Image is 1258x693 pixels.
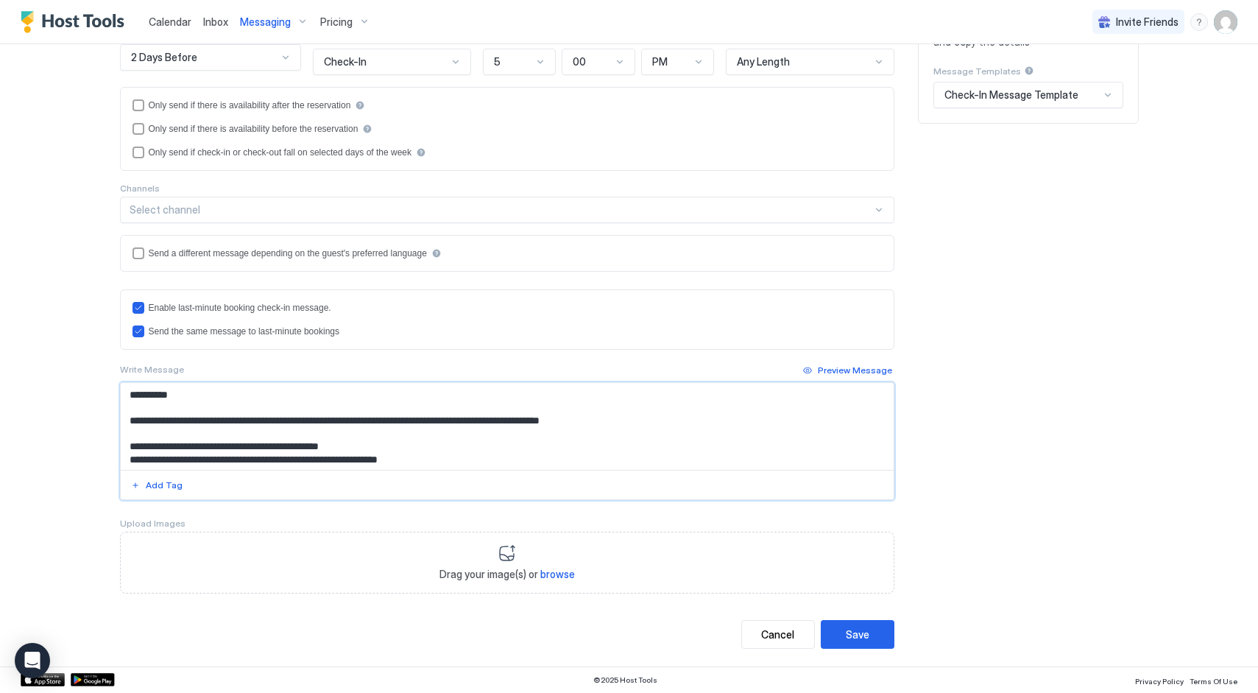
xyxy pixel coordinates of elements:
div: languagesEnabled [132,247,882,259]
span: Pricing [320,15,353,29]
button: Save [821,620,894,649]
span: Write Message [120,364,184,375]
a: Terms Of Use [1190,672,1237,688]
span: Inbox [203,15,228,28]
a: App Store [21,673,65,686]
div: Cancel [761,627,794,642]
div: User profile [1214,10,1237,34]
span: 00 [573,55,586,68]
span: 5 [494,55,501,68]
div: Send a different message depending on the guest's preferred language [149,248,427,258]
div: lastMinuteMessageEnabled [132,302,882,314]
span: Messaging [240,15,291,29]
div: Only send if there is availability before the reservation [149,124,358,134]
span: Invite Friends [1116,15,1179,29]
span: Any Length [737,55,790,68]
a: Inbox [203,14,228,29]
div: Only send if there is availability after the reservation [149,100,351,110]
span: PM [652,55,668,68]
div: lastMinuteMessageIsTheSame [132,326,882,337]
button: Add Tag [129,476,185,494]
div: Save [846,627,869,642]
div: Only send if check-in or check-out fall on selected days of the week [149,147,412,158]
textarea: Input Field [121,383,894,470]
span: Drag your image(s) or [439,568,575,581]
div: Open Intercom Messenger [15,643,50,678]
span: Upload Images [120,518,185,529]
button: Preview Message [801,362,894,379]
span: Channels [120,183,160,194]
div: beforeReservation [132,123,882,135]
span: Terms Of Use [1190,677,1237,686]
span: Message Templates [933,66,1021,77]
span: Privacy Policy [1135,677,1184,686]
div: Preview Message [818,364,892,377]
div: menu [1190,13,1208,31]
div: Enable last-minute booking check-in message. [149,303,331,313]
div: Select channel [130,203,872,217]
span: browse [540,568,575,580]
div: afterReservation [132,99,882,111]
span: © 2025 Host Tools [593,675,657,685]
a: Privacy Policy [1135,672,1184,688]
span: Check-In Message Template [944,88,1078,102]
a: Google Play Store [71,673,115,686]
span: Check-In [324,55,367,68]
div: Add Tag [146,479,183,492]
div: isLimited [132,147,882,158]
a: Calendar [149,14,191,29]
button: Cancel [741,620,815,649]
span: 2 Days Before [131,51,197,64]
div: Send the same message to last-minute bookings [149,326,339,337]
span: Calendar [149,15,191,28]
a: Host Tools Logo [21,11,131,33]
